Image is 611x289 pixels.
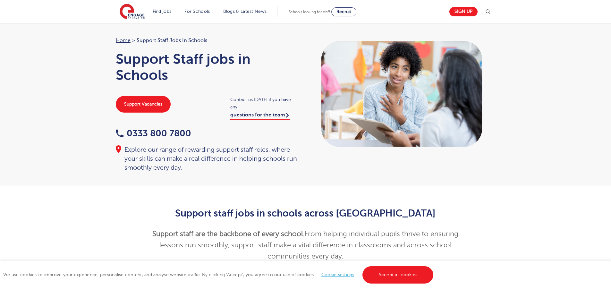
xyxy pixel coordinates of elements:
a: Cookie settings [321,272,354,277]
nav: breadcrumb [116,36,299,45]
span: Recruit [336,9,351,14]
p: From helping individual pupils thrive to ensuring lessons run smoothly, support staff make a vita... [148,228,463,262]
span: > [132,38,135,43]
a: questions for the team [230,112,290,120]
div: Explore our range of rewarding support staff roles, where your skills can make a real difference ... [116,145,299,172]
strong: Support staff are the backbone of every school. [152,230,304,238]
span: Contact us [DATE] if you have any [230,96,299,111]
a: Sign up [449,7,478,16]
strong: Support staff jobs in schools across [GEOGRAPHIC_DATA] [175,208,436,219]
a: Blogs & Latest News [223,9,267,14]
a: Find jobs [153,9,172,14]
img: Engage Education [120,4,145,20]
a: Accept all cookies [362,266,434,284]
span: We use cookies to improve your experience, personalise content, and analyse website traffic. By c... [3,272,435,277]
span: Support Staff jobs in Schools [137,36,207,45]
a: Recruit [331,7,356,16]
a: 0333 800 7800 [116,128,191,138]
h1: Support Staff jobs in Schools [116,51,299,83]
span: Schools looking for staff [289,10,330,14]
a: Home [116,38,131,43]
a: Support Vacancies [116,96,171,113]
a: For Schools [184,9,210,14]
